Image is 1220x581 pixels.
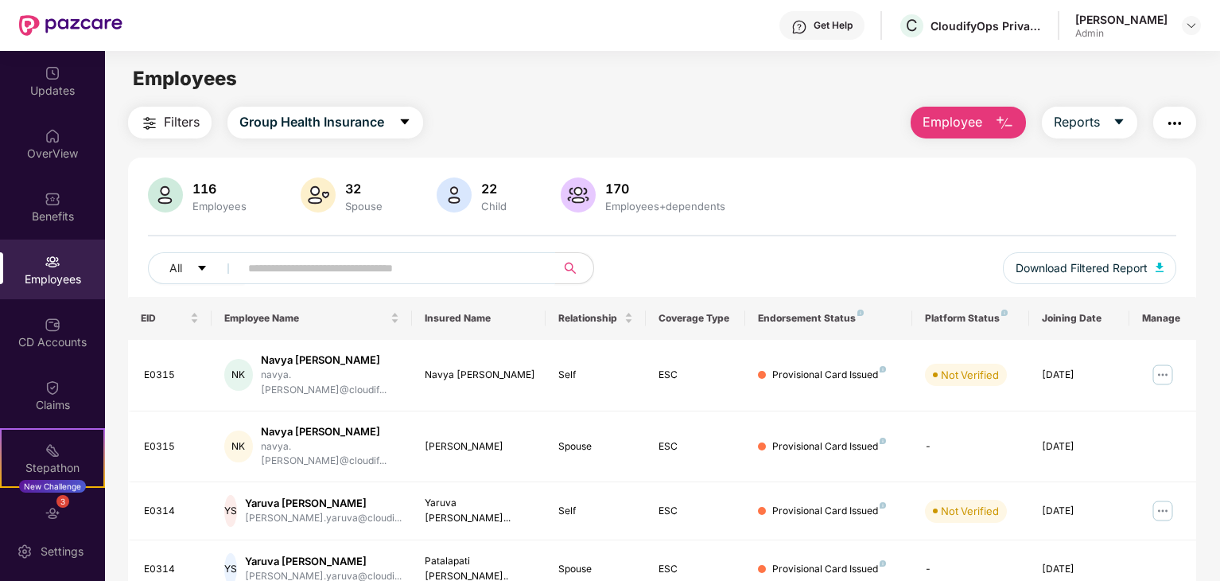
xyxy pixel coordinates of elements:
span: C [906,16,918,35]
div: ESC [659,562,733,577]
div: Self [558,368,633,383]
span: caret-down [196,263,208,275]
div: 32 [342,181,386,197]
img: svg+xml;base64,PHN2ZyBpZD0iU2V0dGluZy0yMHgyMCIgeG1sbnM9Imh0dHA6Ly93d3cudzMub3JnLzIwMDAvc3ZnIiB3aW... [17,544,33,560]
div: Employees [189,200,250,213]
div: [DATE] [1042,439,1117,454]
span: Group Health Insurance [239,112,384,132]
img: svg+xml;base64,PHN2ZyB4bWxucz0iaHR0cDovL3d3dy53My5vcmcvMjAwMC9zdmciIHdpZHRoPSI4IiBoZWlnaHQ9IjgiIH... [1001,310,1008,316]
div: Yaruva [PERSON_NAME] [245,496,402,511]
div: Not Verified [941,503,999,519]
div: NK [224,431,253,462]
span: Employee Name [224,312,387,325]
div: 3 [56,495,69,508]
img: svg+xml;base64,PHN2ZyB4bWxucz0iaHR0cDovL3d3dy53My5vcmcvMjAwMC9zdmciIHhtbG5zOnhsaW5rPSJodHRwOi8vd3... [1156,263,1164,272]
div: Provisional Card Issued [772,562,886,577]
img: New Pazcare Logo [19,15,122,36]
th: Coverage Type [646,297,746,340]
div: [DATE] [1042,504,1117,519]
div: E0314 [144,562,199,577]
button: Allcaret-down [148,252,245,284]
img: svg+xml;base64,PHN2ZyBpZD0iRW1wbG95ZWVzIiB4bWxucz0iaHR0cDovL3d3dy53My5vcmcvMjAwMC9zdmciIHdpZHRoPS... [45,254,60,270]
span: Relationship [558,312,621,325]
span: search [554,262,585,275]
div: ESC [659,439,733,454]
div: Child [478,200,510,213]
div: Get Help [814,19,853,32]
img: svg+xml;base64,PHN2ZyB4bWxucz0iaHR0cDovL3d3dy53My5vcmcvMjAwMC9zdmciIHhtbG5zOnhsaW5rPSJodHRwOi8vd3... [437,177,472,213]
img: svg+xml;base64,PHN2ZyBpZD0iRW5kb3JzZW1lbnRzIiB4bWxucz0iaHR0cDovL3d3dy53My5vcmcvMjAwMC9zdmciIHdpZH... [45,505,60,521]
img: svg+xml;base64,PHN2ZyBpZD0iSGVscC0zMngzMiIgeG1sbnM9Imh0dHA6Ly93d3cudzMub3JnLzIwMDAvc3ZnIiB3aWR0aD... [791,19,807,35]
img: svg+xml;base64,PHN2ZyBpZD0iQ2xhaW0iIHhtbG5zPSJodHRwOi8vd3d3LnczLm9yZy8yMDAwL3N2ZyIgd2lkdGg9IjIwIi... [45,380,60,396]
th: Manage [1129,297,1196,340]
div: New Challenge [19,480,86,493]
img: svg+xml;base64,PHN2ZyBpZD0iQmVuZWZpdHMiIHhtbG5zPSJodHRwOi8vd3d3LnczLm9yZy8yMDAwL3N2ZyIgd2lkdGg9Ij... [45,191,60,207]
div: Provisional Card Issued [772,368,886,383]
div: Yaruva [PERSON_NAME]... [425,496,533,526]
div: 170 [602,181,729,197]
div: Not Verified [941,367,999,383]
div: Employees+dependents [602,200,729,213]
div: Provisional Card Issued [772,439,886,454]
div: ESC [659,368,733,383]
button: Reportscaret-down [1042,107,1137,138]
img: svg+xml;base64,PHN2ZyB4bWxucz0iaHR0cDovL3d3dy53My5vcmcvMjAwMC9zdmciIHdpZHRoPSI4IiBoZWlnaHQ9IjgiIH... [857,310,864,316]
div: CloudifyOps Private Limited [931,18,1042,33]
div: Admin [1075,27,1168,40]
div: Settings [36,544,88,560]
div: Endorsement Status [758,312,899,325]
span: EID [141,312,187,325]
div: Navya [PERSON_NAME] [261,424,399,439]
img: svg+xml;base64,PHN2ZyB4bWxucz0iaHR0cDovL3d3dy53My5vcmcvMjAwMC9zdmciIHdpZHRoPSIyNCIgaGVpZ2h0PSIyNC... [140,114,159,133]
img: svg+xml;base64,PHN2ZyB4bWxucz0iaHR0cDovL3d3dy53My5vcmcvMjAwMC9zdmciIHhtbG5zOnhsaW5rPSJodHRwOi8vd3... [148,177,183,213]
button: Group Health Insurancecaret-down [227,107,423,138]
div: Platform Status [925,312,1016,325]
img: svg+xml;base64,PHN2ZyB4bWxucz0iaHR0cDovL3d3dy53My5vcmcvMjAwMC9zdmciIHhtbG5zOnhsaW5rPSJodHRwOi8vd3... [995,114,1014,133]
div: Spouse [558,562,633,577]
div: Self [558,504,633,519]
div: E0314 [144,504,199,519]
div: [DATE] [1042,368,1117,383]
div: [DATE] [1042,562,1117,577]
img: svg+xml;base64,PHN2ZyB4bWxucz0iaHR0cDovL3d3dy53My5vcmcvMjAwMC9zdmciIHdpZHRoPSI4IiBoZWlnaHQ9IjgiIH... [880,366,886,372]
span: Download Filtered Report [1016,259,1148,277]
div: Stepathon [2,460,103,476]
span: caret-down [1113,115,1125,130]
span: Filters [164,112,200,132]
img: svg+xml;base64,PHN2ZyB4bWxucz0iaHR0cDovL3d3dy53My5vcmcvMjAwMC9zdmciIHdpZHRoPSIyMSIgaGVpZ2h0PSIyMC... [45,443,60,458]
img: svg+xml;base64,PHN2ZyB4bWxucz0iaHR0cDovL3d3dy53My5vcmcvMjAwMC9zdmciIHdpZHRoPSIyNCIgaGVpZ2h0PSIyNC... [1165,114,1184,133]
th: Insured Name [412,297,546,340]
div: navya.[PERSON_NAME]@cloudif... [261,439,399,470]
div: Spouse [342,200,386,213]
button: Filters [128,107,212,138]
span: All [169,259,182,277]
span: Reports [1054,112,1100,132]
div: 116 [189,181,250,197]
img: svg+xml;base64,PHN2ZyB4bWxucz0iaHR0cDovL3d3dy53My5vcmcvMjAwMC9zdmciIHdpZHRoPSI4IiBoZWlnaHQ9IjgiIH... [880,438,886,444]
th: Employee Name [212,297,412,340]
div: Yaruva [PERSON_NAME] [245,554,402,569]
button: search [554,252,594,284]
img: svg+xml;base64,PHN2ZyBpZD0iVXBkYXRlZCIgeG1sbnM9Imh0dHA6Ly93d3cudzMub3JnLzIwMDAvc3ZnIiB3aWR0aD0iMj... [45,65,60,81]
div: ESC [659,504,733,519]
div: NK [224,359,253,391]
td: - [912,411,1029,483]
div: E0315 [144,368,199,383]
div: [PERSON_NAME].yaruva@cloudi... [245,511,402,526]
span: Employees [133,67,237,90]
div: 22 [478,181,510,197]
th: Joining Date [1029,297,1129,340]
div: YS [224,495,237,527]
img: svg+xml;base64,PHN2ZyB4bWxucz0iaHR0cDovL3d3dy53My5vcmcvMjAwMC9zdmciIHdpZHRoPSI4IiBoZWlnaHQ9IjgiIH... [880,502,886,509]
span: caret-down [398,115,411,130]
div: [PERSON_NAME] [425,439,533,454]
div: Spouse [558,439,633,454]
div: Navya [PERSON_NAME] [425,368,533,383]
img: manageButton [1150,362,1175,388]
div: [PERSON_NAME] [1075,12,1168,27]
img: svg+xml;base64,PHN2ZyB4bWxucz0iaHR0cDovL3d3dy53My5vcmcvMjAwMC9zdmciIHhtbG5zOnhsaW5rPSJodHRwOi8vd3... [561,177,596,213]
img: svg+xml;base64,PHN2ZyBpZD0iRHJvcGRvd24tMzJ4MzIiIHhtbG5zPSJodHRwOi8vd3d3LnczLm9yZy8yMDAwL3N2ZyIgd2... [1185,19,1198,32]
th: EID [128,297,212,340]
div: E0315 [144,439,199,454]
button: Download Filtered Report [1003,252,1176,284]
